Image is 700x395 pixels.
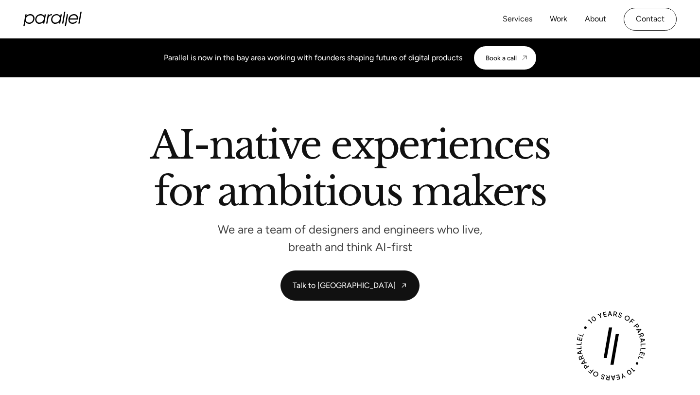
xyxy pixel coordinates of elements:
a: Book a call [474,46,536,70]
div: Book a call [486,54,517,62]
a: Work [550,12,567,26]
div: Parallel is now in the bay area working with founders shaping future of digital products [164,52,462,64]
p: We are a team of designers and engineers who live, breath and think AI-first [204,225,496,251]
a: About [585,12,606,26]
h2: AI-native experiences for ambitious makers [73,126,627,215]
img: CTA arrow image [521,54,528,62]
a: home [23,12,82,26]
a: Contact [624,8,677,31]
a: Services [503,12,532,26]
